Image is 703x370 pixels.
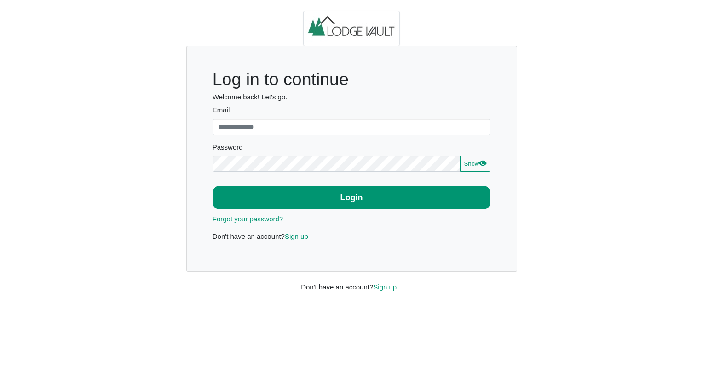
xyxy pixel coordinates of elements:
a: Sign up [285,232,308,240]
a: Forgot your password? [213,215,283,223]
div: Don't have an account? [294,272,409,292]
img: logo.2b93711c.jpg [303,11,400,46]
legend: Password [213,142,491,156]
button: Login [213,186,491,209]
h1: Log in to continue [213,69,491,90]
p: Don't have an account? [213,231,491,242]
b: Login [340,193,363,202]
a: Sign up [373,283,397,291]
button: Showeye fill [460,156,490,172]
h6: Welcome back! Let's go. [213,93,491,101]
svg: eye fill [479,159,486,167]
label: Email [213,105,491,116]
